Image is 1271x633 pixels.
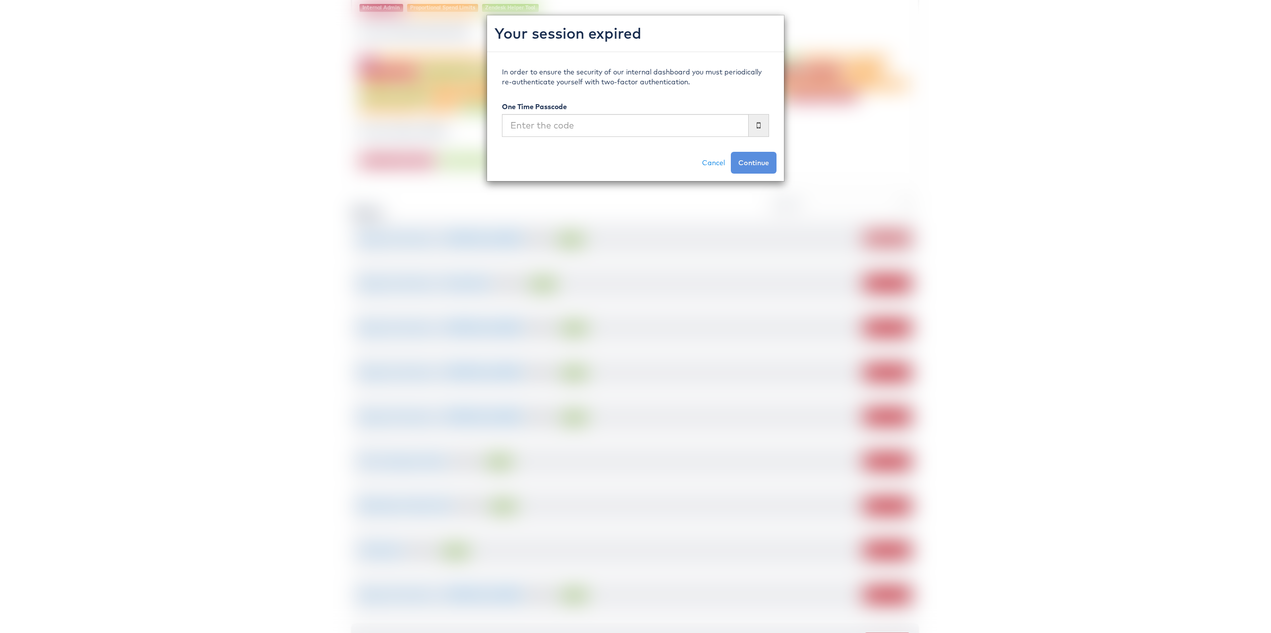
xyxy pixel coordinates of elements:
p: In order to ensure the security of our internal dashboard you must periodically re-authenticate y... [502,67,769,87]
a: Cancel [696,152,731,174]
button: Continue [731,152,777,174]
label: One Time Passcode [502,102,567,112]
input: Enter the code [502,114,749,137]
h2: Your session expired [494,23,777,44]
